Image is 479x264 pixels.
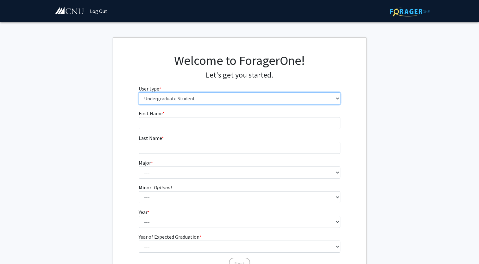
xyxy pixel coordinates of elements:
span: Last Name [139,135,162,141]
label: Major [139,159,153,167]
i: - Optional [151,184,172,191]
span: First Name [139,110,162,116]
label: User type [139,85,161,92]
label: Year of Expected Graduation [139,233,201,241]
img: ForagerOne Logo [390,7,430,16]
label: Year [139,208,149,216]
iframe: Chat [5,236,27,259]
label: Minor [139,184,172,191]
h1: Welcome to ForagerOne! [139,53,340,68]
img: Christopher Newport University Logo [54,7,85,15]
h4: Let's get you started. [139,71,340,80]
